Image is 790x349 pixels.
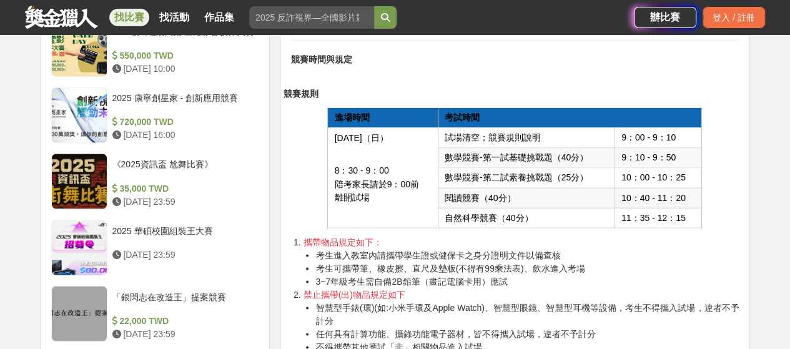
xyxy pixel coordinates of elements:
[154,9,194,26] a: 找活動
[112,290,255,314] div: 「銀閃志在改造王」提案競賽
[703,7,765,28] div: 登入 / 註冊
[445,112,480,122] span: 考試時間
[315,328,595,338] span: 任何具有計算功能、攝錄功能電子器材，皆不得攜入試場，違者不予計分
[290,54,352,64] strong: 競賽時間與規定
[621,172,686,182] span: 10：00 - 10：25
[112,182,255,195] div: 35,000 TWD
[112,248,255,261] div: [DATE] 23:59
[249,6,374,29] input: 2025 反詐視界—全國影片競賽
[334,112,369,122] span: 進場時間
[283,89,318,99] strong: 競賽規則
[621,192,686,202] span: 10：40 - 11：20
[112,224,255,248] div: 2025 華碩校園組裝王大賽
[445,192,516,202] span: 閱讀競賽（40分）
[51,87,260,143] a: 2025 康寧創星家 - 創新應用競賽 720,000 TWD [DATE] 16:00
[315,302,739,325] span: 智慧型手錶(環)(如:小米手環及Apple Watch)、智慧型眼鏡、智慧型耳機等設備，考生不得攜入試場，違者不予計分
[112,62,255,76] div: [DATE] 10:00
[51,21,260,77] a: 2025麥味登微電影暨短影音創作大賽 550,000 TWD [DATE] 10:00
[112,314,255,327] div: 22,000 TWD
[315,263,585,273] span: 考生可攜帶筆、橡皮擦、直尺及墊板(不得有99乘法表)、飲水進入考場
[112,327,255,340] div: [DATE] 23:59
[621,212,686,222] span: 11：35 - 12：15
[303,289,405,299] span: 禁止攜帶(出)物品規定如下
[315,250,560,260] span: 考生進入教室內請攜帶學生證或健保卡之身分證明文件以備查核
[112,116,255,129] div: 720,000 TWD
[445,172,588,182] span: 數學競賽-第二試素養挑戰題（25分）
[112,158,255,182] div: 《2025資訊盃 尬舞比賽》
[445,152,588,162] span: 數學競賽-第一試基礎挑戰題（40分）
[51,153,260,209] a: 《2025資訊盃 尬舞比賽》 35,000 TWD [DATE] 23:59
[199,9,239,26] a: 作品集
[112,49,255,62] div: 550,000 TWD
[112,92,255,116] div: 2025 康寧創星家 - 創新應用競賽
[334,179,418,189] span: 陪考家長請於9：00前
[634,7,696,28] a: 辦比賽
[315,276,507,286] span: 3~7年級考生需自備2B鉛筆（畫記電腦卡用）應試
[621,132,676,142] span: 9：00 - 9：10
[112,195,255,208] div: [DATE] 23:59
[51,219,260,275] a: 2025 華碩校園組裝王大賽 [DATE] 23:59
[445,212,533,222] span: 自然科學競賽（40分）
[334,133,388,143] span: [DATE]（日）
[112,26,255,49] div: 2025麥味登微電影暨短影音創作大賽
[303,237,382,247] span: 攜帶物品規定如下：
[621,152,676,162] span: 9：10 - 9：50
[51,285,260,342] a: 「銀閃志在改造王」提案競賽 22,000 TWD [DATE] 23:59
[334,192,369,202] span: 離開試場
[334,165,388,175] span: 8：30 - 9：00
[112,129,255,142] div: [DATE] 16:00
[445,132,541,142] span: 試場清空；競賽規則說明
[109,9,149,26] a: 找比賽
